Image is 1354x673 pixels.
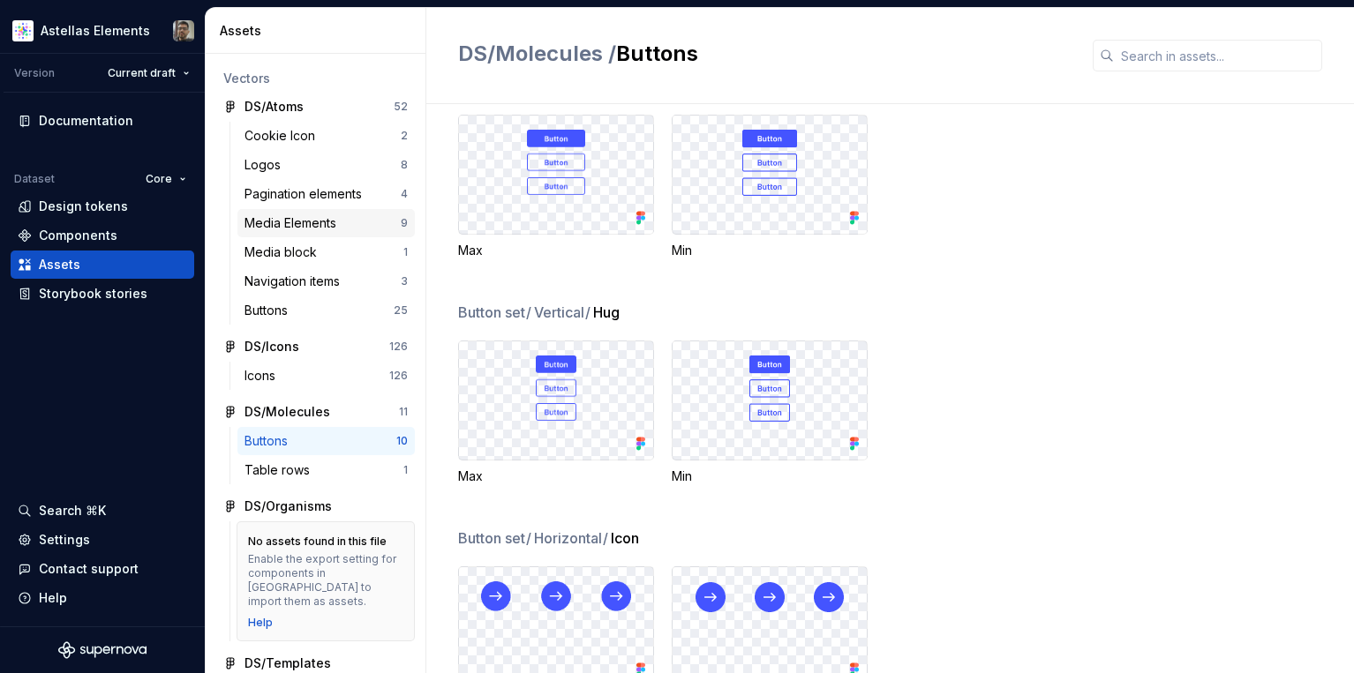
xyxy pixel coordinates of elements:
[399,405,408,419] div: 11
[108,66,176,80] span: Current draft
[39,531,90,549] div: Settings
[39,227,117,244] div: Components
[401,158,408,172] div: 8
[389,340,408,354] div: 126
[401,216,408,230] div: 9
[11,251,194,279] a: Assets
[237,427,415,455] a: Buttons10
[244,367,282,385] div: Icons
[672,242,868,259] div: Min
[11,497,194,525] button: Search ⌘K
[237,362,415,390] a: Icons126
[39,589,67,607] div: Help
[603,529,608,547] span: /
[41,22,150,40] div: Astellas Elements
[244,338,299,355] div: DS/Icons
[58,641,147,659] svg: Supernova Logo
[389,369,408,383] div: 126
[11,280,194,308] a: Storybook stories
[401,187,408,201] div: 4
[14,66,55,80] div: Version
[403,463,408,477] div: 1
[237,238,415,266] a: Media block1
[244,654,331,672] div: DS/Templates
[138,167,194,191] button: Core
[237,267,415,295] a: Navigation items3
[534,302,591,323] span: Vertical
[244,461,317,479] div: Table rows
[11,526,194,554] a: Settings
[216,333,415,361] a: DS/Icons126
[458,41,616,66] span: DS/Molecules /
[39,256,80,273] div: Assets
[458,467,654,485] div: Max
[146,172,172,186] span: Core
[4,11,201,49] button: Astellas ElementsVithal Chandar Rao
[11,584,194,612] button: Help
[244,156,288,174] div: Logos
[39,502,106,520] div: Search ⌘K
[458,242,654,259] div: Max
[14,172,55,186] div: Dataset
[100,61,198,86] button: Current draft
[39,198,128,215] div: Design tokens
[244,302,295,319] div: Buttons
[1114,40,1322,71] input: Search in assets...
[526,303,531,321] span: /
[394,303,408,318] div: 25
[458,527,532,549] span: Button set
[237,151,415,179] a: Logos8
[216,398,415,426] a: DS/Molecules11
[244,432,295,450] div: Buttons
[458,302,532,323] span: Button set
[244,214,343,232] div: Media Elements
[237,180,415,208] a: Pagination elements4
[526,529,531,547] span: /
[237,456,415,484] a: Table rows1
[611,527,639,549] span: Icon
[220,22,418,40] div: Assets
[593,302,620,323] span: Hug
[39,112,133,130] div: Documentation
[39,285,147,303] div: Storybook stories
[11,221,194,250] a: Components
[534,527,609,549] span: Horizontal
[248,552,403,609] div: Enable the export setting for components in [GEOGRAPHIC_DATA] to import them as assets.
[244,273,347,290] div: Navigation items
[173,20,194,41] img: Vithal Chandar Rao
[248,616,273,630] a: Help
[244,185,369,203] div: Pagination elements
[39,560,139,578] div: Contact support
[394,100,408,114] div: 52
[223,70,408,87] div: Vectors
[11,192,194,221] a: Design tokens
[11,555,194,583] button: Contact support
[216,93,415,121] a: DS/Atoms52
[458,40,1072,68] h2: Buttons
[244,127,322,145] div: Cookie Icon
[237,209,415,237] a: Media Elements9
[401,129,408,143] div: 2
[244,403,330,421] div: DS/Molecules
[237,296,415,325] a: Buttons25
[672,467,868,485] div: Min
[248,535,387,549] div: No assets found in this file
[216,492,415,520] a: DS/Organisms
[585,303,590,321] span: /
[401,274,408,288] div: 3
[244,243,324,261] div: Media block
[244,497,332,515] div: DS/Organisms
[244,98,304,116] div: DS/Atoms
[403,245,408,259] div: 1
[12,20,34,41] img: b2369ad3-f38c-46c1-b2a2-f2452fdbdcd2.png
[396,434,408,448] div: 10
[237,122,415,150] a: Cookie Icon2
[11,107,194,135] a: Documentation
